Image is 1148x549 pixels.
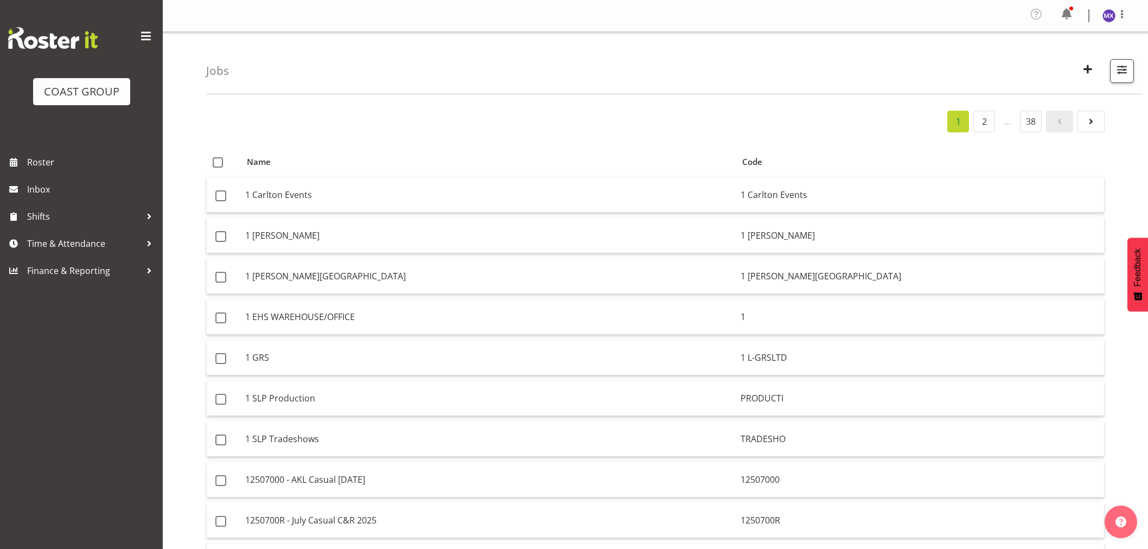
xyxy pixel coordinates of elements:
[1110,59,1134,83] button: Filter Jobs
[973,111,995,132] a: 2
[736,259,1104,294] td: 1 [PERSON_NAME][GEOGRAPHIC_DATA]
[736,177,1104,213] td: 1 Carlton Events
[27,263,141,279] span: Finance & Reporting
[736,422,1104,457] td: TRADESHO
[44,84,119,100] div: COAST GROUP
[736,218,1104,253] td: 1 [PERSON_NAME]
[241,381,736,416] td: 1 SLP Production
[27,208,141,225] span: Shifts
[1133,248,1143,286] span: Feedback
[241,422,736,457] td: 1 SLP Tradeshows
[241,177,736,213] td: 1 Carlton Events
[1102,9,1115,22] img: michelle-xiang8229.jpg
[247,156,730,168] div: Name
[241,218,736,253] td: 1 [PERSON_NAME]
[736,299,1104,335] td: 1
[27,154,157,170] span: Roster
[27,181,157,197] span: Inbox
[736,340,1104,375] td: 1 L-GRSLTD
[1020,111,1042,132] a: 38
[27,235,141,252] span: Time & Attendance
[8,27,98,49] img: Rosterit website logo
[206,65,229,77] h4: Jobs
[736,381,1104,416] td: PRODUCTI
[241,462,736,497] td: 12507000 - AKL Casual [DATE]
[1127,238,1148,311] button: Feedback - Show survey
[241,259,736,294] td: 1 [PERSON_NAME][GEOGRAPHIC_DATA]
[1076,59,1099,83] button: Create New Job
[742,156,1098,168] div: Code
[1115,516,1126,527] img: help-xxl-2.png
[241,503,736,538] td: 1250700R - July Casual C&R 2025
[241,299,736,335] td: 1 EHS WAREHOUSE/OFFICE
[736,503,1104,538] td: 1250700R
[241,340,736,375] td: 1 GRS
[736,462,1104,497] td: 12507000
